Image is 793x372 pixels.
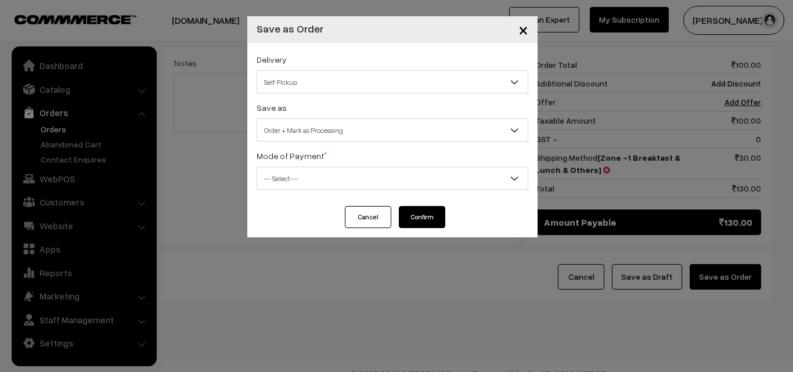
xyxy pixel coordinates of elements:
span: × [518,19,528,40]
label: Delivery [257,53,287,66]
button: Cancel [345,206,391,228]
label: Save as [257,102,287,114]
label: Mode of Payment [257,150,327,162]
span: Self Pickup [257,70,528,93]
button: Confirm [399,206,445,228]
span: -- Select -- [257,168,528,189]
span: Order + Mark as Processing [257,118,528,142]
span: Order + Mark as Processing [257,120,528,140]
button: Close [509,12,538,48]
h4: Save as Order [257,21,323,37]
span: Self Pickup [257,72,528,92]
span: -- Select -- [257,167,528,190]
